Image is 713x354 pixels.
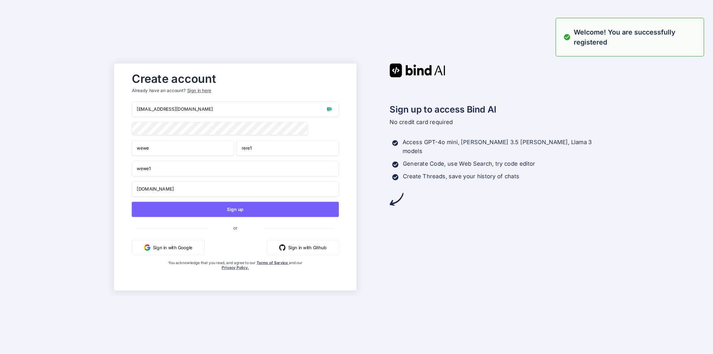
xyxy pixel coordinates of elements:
input: Last Name [237,140,339,156]
button: Sign in with Google [132,240,205,255]
div: Sign in here [187,88,211,94]
input: First Name [132,140,234,156]
img: arrow [390,192,403,206]
h2: Create account [132,74,339,84]
span: or [208,220,263,236]
h2: Sign up to access Bind AI [390,103,599,116]
button: Sign in with Github [267,240,339,255]
a: Terms of Service [257,260,289,265]
input: Company website [132,181,339,197]
p: Create Threads, save your history of chats [403,172,520,181]
img: google [144,244,150,251]
p: Access GPT-4o mini, [PERSON_NAME] 3.5 [PERSON_NAME], Llama 3 models [403,138,599,156]
a: Privacy Policy. [222,265,249,270]
p: No credit card required [390,118,599,127]
p: Generate Code, use Web Search, try code editor [403,159,535,168]
p: Already have an account? [132,88,339,94]
button: Sign up [132,202,339,217]
img: Bind AI logo [390,64,445,77]
div: You acknowledge that you read, and agree to our and our [166,260,305,285]
img: github [279,244,286,251]
input: Email [132,101,339,117]
img: alert [563,27,571,47]
p: Welcome! You are successfully registered [574,27,699,47]
input: Your company name [132,161,339,176]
